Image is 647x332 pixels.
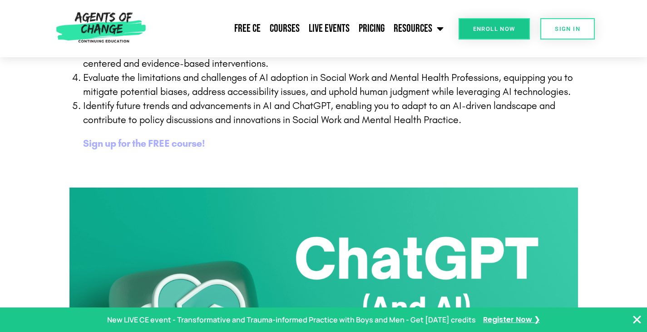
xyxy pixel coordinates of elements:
p: Identify future trends and advancements in AI and ChatGPT, enabling you to adapt to an AI-driven ... [83,99,583,127]
a: SIGN IN [540,18,595,40]
button: Close Banner [632,314,642,325]
a: Register Now ❯ [483,313,540,327]
a: Free CE [230,17,265,40]
a: Resources [389,17,448,40]
a: Pricing [354,17,389,40]
p: Evaluate the limitations and challenges of AI adoption in Social Work and Mental Health Professio... [83,71,583,99]
p: New LIVE CE event - Transformative and Trauma-informed Practice with Boys and Men - Get [DATE] cr... [107,313,476,327]
nav: Menu [150,17,448,40]
a: Sign up for the FREE course! [83,138,205,149]
a: Enroll Now [459,18,530,40]
a: Courses [265,17,304,40]
span: Enroll Now [473,26,515,32]
a: Live Events [304,17,354,40]
span: SIGN IN [555,26,580,32]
